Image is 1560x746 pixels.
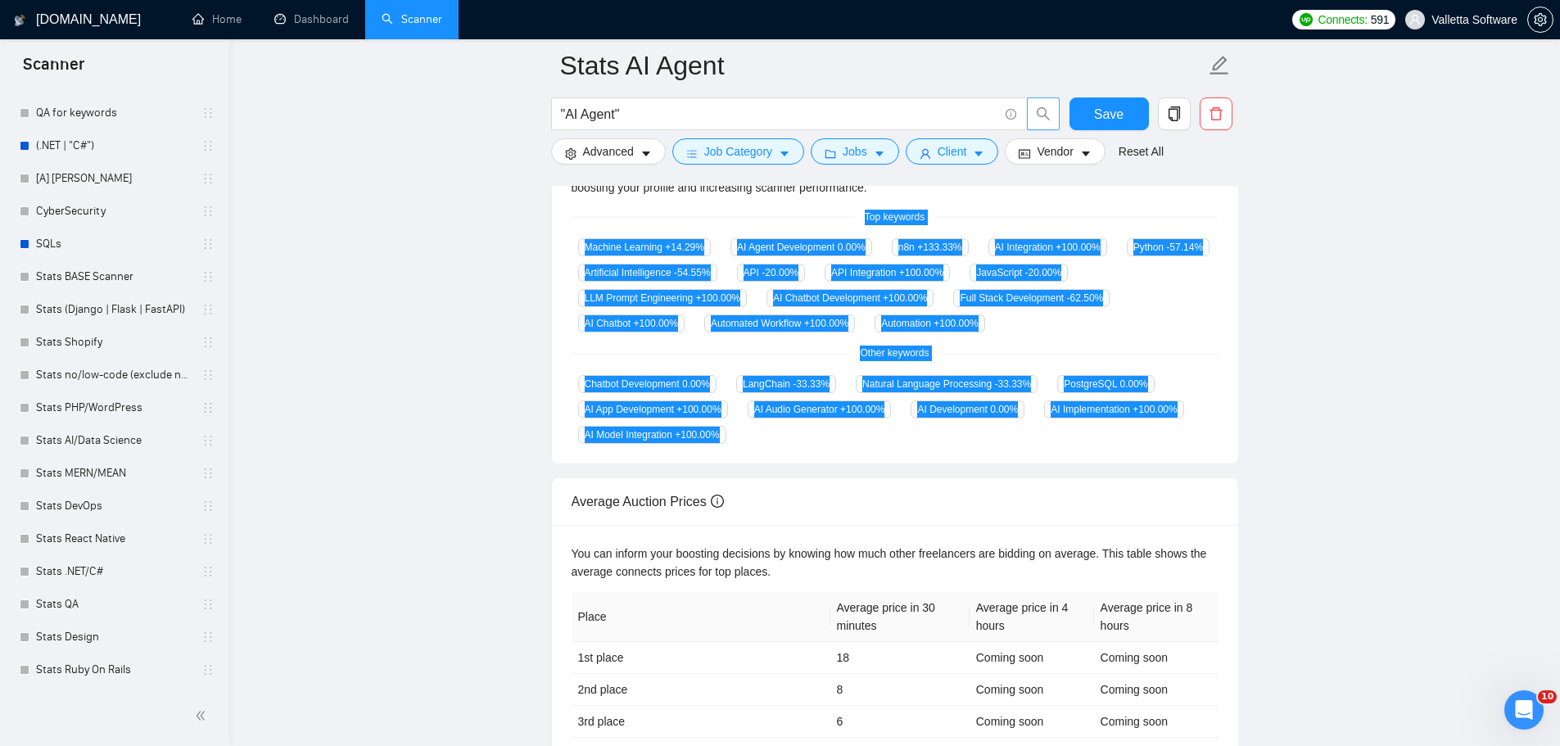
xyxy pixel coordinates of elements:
a: Stats BASE Scanner [36,260,192,293]
span: 0.00 % [990,404,1018,415]
a: Stats MERN/MEAN [36,457,192,490]
span: caret-down [1080,147,1092,160]
a: homeHome [192,12,242,26]
span: copy [1159,106,1190,121]
span: Jobs [843,142,867,161]
span: holder [201,434,215,447]
td: 18 [830,642,970,674]
th: Average price in 8 hours [1094,592,1219,642]
span: AI Model Integration [578,426,726,444]
button: Save [1069,97,1149,130]
span: holder [201,401,215,414]
span: setting [1528,13,1553,26]
button: userClientcaret-down [906,138,999,165]
span: API Integration [825,264,950,282]
span: idcard [1019,147,1030,160]
span: AI Agent Development [730,238,872,256]
a: CyberSecurity [36,195,192,228]
span: AI Development [911,400,1024,418]
td: 3rd place [572,706,830,738]
span: Save [1094,104,1124,124]
td: 2nd place [572,674,830,706]
span: bars [686,147,698,160]
th: Average price in 4 hours [970,592,1094,642]
span: caret-down [874,147,885,160]
span: caret-down [973,147,984,160]
span: holder [201,532,215,545]
button: folderJobscaret-down [811,138,899,165]
span: -33.33 % [995,378,1032,390]
span: holder [201,565,215,578]
span: LangChain [736,375,836,393]
a: Stats Design [36,621,192,653]
span: Job Category [704,142,772,161]
span: +100.00 % [634,318,678,329]
span: 0.00 % [1119,378,1147,390]
span: Scanner [10,52,97,87]
span: n8n [892,238,969,256]
a: Stats Shopify [36,326,192,359]
span: search [1028,106,1059,121]
span: delete [1201,106,1232,121]
span: -62.50 % [1067,292,1104,304]
a: Stats (Django | Flask | FastAPI) [36,293,192,326]
span: -20.00 % [762,267,798,278]
a: Reset All [1119,142,1164,161]
a: searchScanner [382,12,442,26]
a: SQLs [36,228,192,260]
a: [A] [PERSON_NAME] [36,162,192,195]
span: caret-down [779,147,790,160]
div: Average Auction Prices [572,478,1219,525]
span: edit [1209,55,1230,76]
span: holder [201,270,215,283]
span: PostgreSQL [1057,375,1154,393]
span: user [1409,14,1421,25]
span: LLM Prompt Engineering [578,289,747,307]
a: Stats AI/Data Science [36,424,192,457]
a: (.NET | "C#") [36,129,192,162]
button: copy [1158,97,1191,130]
td: 6 [830,706,970,738]
span: AI App Development [578,400,728,418]
td: Coming soon [970,642,1094,674]
span: Other keywords [850,346,938,361]
button: delete [1200,97,1232,130]
span: holder [201,336,215,349]
span: Automation [875,314,984,332]
span: Vendor [1037,142,1073,161]
td: Coming soon [970,706,1094,738]
span: +100.00 % [676,404,721,415]
span: +100.00 % [899,267,943,278]
span: Top keywords [855,210,934,225]
a: QA for keywords [36,97,192,129]
span: +14.29 % [665,242,704,253]
span: holder [201,631,215,644]
span: info-circle [711,495,724,508]
input: Scanner name... [560,45,1205,86]
span: holder [201,500,215,513]
span: +100.00 % [840,404,884,415]
span: 10 [1538,690,1557,703]
span: Artificial Intelligence [578,264,717,282]
span: holder [201,598,215,611]
span: double-left [195,708,211,724]
span: info-circle [1006,109,1016,120]
img: logo [14,7,25,34]
span: 591 [1371,11,1389,29]
a: Stats no/low-code (exclude n8n) [36,359,192,391]
td: Coming soon [1094,642,1219,674]
img: upwork-logo.png [1300,13,1313,26]
span: AI Implementation [1044,400,1183,418]
td: Coming soon [1094,674,1219,706]
span: Connects: [1318,11,1367,29]
span: holder [201,303,215,316]
button: idcardVendorcaret-down [1005,138,1105,165]
a: Stats QA [36,588,192,621]
td: Coming soon [970,674,1094,706]
span: +100.00 % [1056,242,1100,253]
th: Average price in 30 minutes [830,592,970,642]
span: +100.00 % [804,318,848,329]
span: API [737,264,805,282]
span: AI Integration [988,238,1107,256]
span: folder [825,147,836,160]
